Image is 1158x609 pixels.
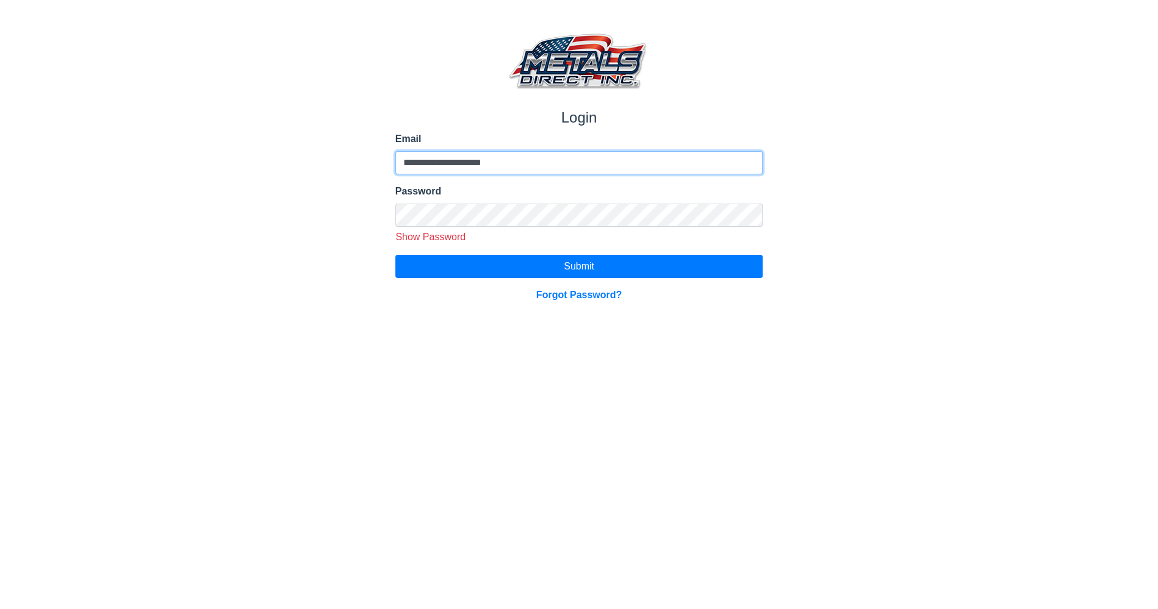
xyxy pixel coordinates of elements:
a: Forgot Password? [536,290,622,300]
span: Submit [564,261,594,271]
span: Show Password [395,232,466,242]
h1: Login [395,109,763,127]
label: Password [395,184,763,199]
button: Show Password [391,229,470,245]
button: Submit [395,255,763,278]
label: Email [395,132,763,146]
